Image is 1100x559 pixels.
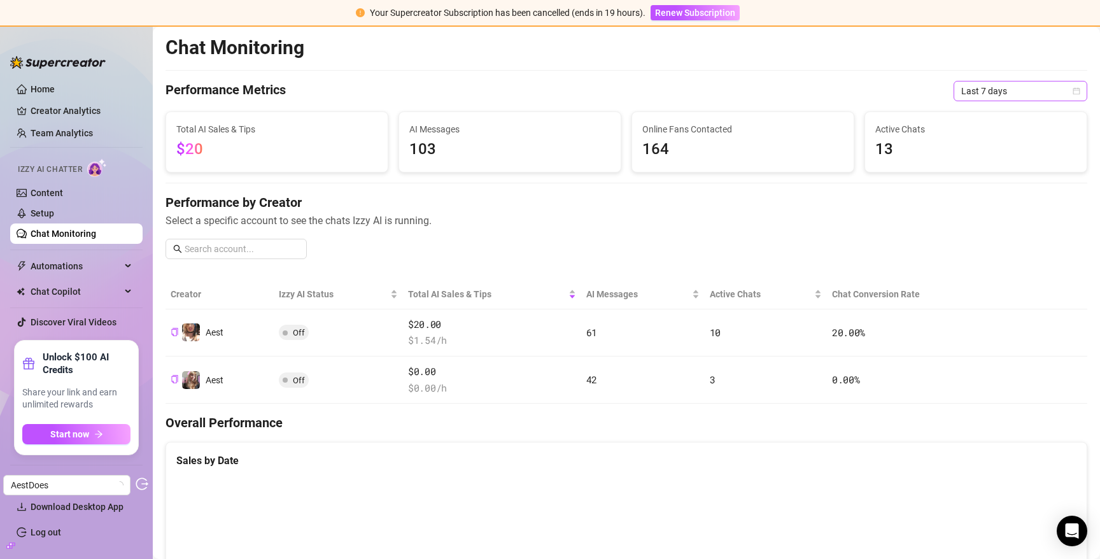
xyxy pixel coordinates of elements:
[11,476,123,495] span: AestDoes
[176,453,1076,469] div: Sales by Date
[22,424,130,444] button: Start nowarrow-right
[176,140,203,158] span: $20
[166,81,286,101] h4: Performance Metrics
[94,430,103,439] span: arrow-right
[403,279,581,309] th: Total AI Sales & Tips
[182,371,200,389] img: Aest
[293,328,305,337] span: Off
[642,138,843,162] span: 164
[651,8,740,18] a: Renew Subscription
[710,373,716,386] span: 3
[116,481,123,489] span: loading
[655,8,735,18] span: Renew Subscription
[50,429,89,439] span: Start now
[875,122,1076,136] span: Active Chats
[31,281,121,302] span: Chat Copilot
[136,478,148,490] span: logout
[43,351,130,376] strong: Unlock $100 AI Credits
[279,287,388,301] span: Izzy AI Status
[173,244,182,253] span: search
[17,287,25,296] img: Chat Copilot
[171,375,179,383] span: copy
[710,287,812,301] span: Active Chats
[961,81,1080,101] span: Last 7 days
[356,8,365,17] span: exclamation-circle
[17,502,27,512] span: download
[31,84,55,94] a: Home
[581,279,705,309] th: AI Messages
[642,122,843,136] span: Online Fans Contacted
[166,194,1087,211] h4: Performance by Creator
[293,376,305,385] span: Off
[6,541,15,550] span: build
[182,323,200,341] img: Aest
[10,56,106,69] img: logo-BBDzfeDw.svg
[408,381,576,396] span: $ 0.00 /h
[87,159,107,177] img: AI Chatter
[31,101,132,121] a: Creator Analytics
[710,326,721,339] span: 10
[18,164,82,176] span: Izzy AI Chatter
[171,328,179,336] span: copy
[1073,87,1080,95] span: calendar
[31,527,61,537] a: Log out
[166,414,1087,432] h4: Overall Performance
[206,375,223,385] span: Aest
[1057,516,1087,546] div: Open Intercom Messenger
[408,287,566,301] span: Total AI Sales & Tips
[274,279,403,309] th: Izzy AI Status
[31,256,121,276] span: Automations
[31,502,123,512] span: Download Desktop App
[166,36,304,60] h2: Chat Monitoring
[827,279,995,309] th: Chat Conversion Rate
[370,8,645,18] span: Your Supercreator Subscription has been cancelled (ends in 19 hours).
[586,373,597,386] span: 42
[409,138,610,162] span: 103
[409,122,610,136] span: AI Messages
[185,242,299,256] input: Search account...
[171,328,179,337] button: Copy Creator ID
[171,375,179,385] button: Copy Creator ID
[31,188,63,198] a: Content
[832,326,865,339] span: 20.00 %
[176,122,377,136] span: Total AI Sales & Tips
[832,373,860,386] span: 0.00 %
[31,128,93,138] a: Team Analytics
[166,213,1087,229] span: Select a specific account to see the chats Izzy AI is running.
[651,5,740,20] button: Renew Subscription
[166,279,274,309] th: Creator
[408,333,576,348] span: $ 1.54 /h
[31,229,96,239] a: Chat Monitoring
[586,287,689,301] span: AI Messages
[875,138,1076,162] span: 13
[586,326,597,339] span: 61
[22,357,35,370] span: gift
[705,279,827,309] th: Active Chats
[408,317,576,332] span: $20.00
[31,208,54,218] a: Setup
[22,386,130,411] span: Share your link and earn unlimited rewards
[206,327,223,337] span: Aest
[17,261,27,271] span: thunderbolt
[408,364,576,379] span: $0.00
[31,317,116,327] a: Discover Viral Videos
